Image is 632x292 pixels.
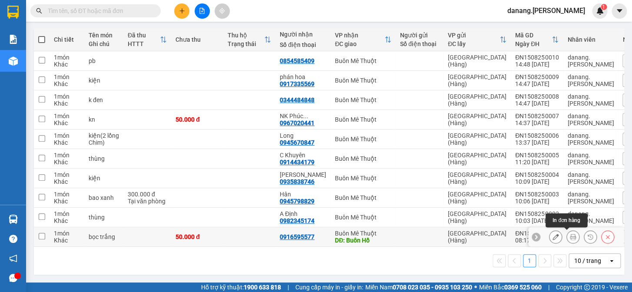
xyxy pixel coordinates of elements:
[280,73,326,80] div: phán hoa
[48,6,150,16] input: Tìm tên, số ĐT hoặc mã đơn
[89,233,119,240] div: bọc trắng
[54,139,80,146] div: Khác
[567,210,614,224] div: danang.thaison
[335,57,391,64] div: Buôn Mê Thuột
[7,7,96,37] div: [GEOGRAPHIC_DATA] (Hàng)
[89,214,119,221] div: thùng
[443,28,511,51] th: Toggle SortBy
[602,4,605,10] span: 1
[54,198,80,205] div: Khác
[567,93,614,107] div: danang.thaison
[102,7,176,28] div: Buôn Mê Thuột
[280,132,326,139] div: Long
[295,282,363,292] span: Cung cấp máy in - giấy in:
[54,210,80,217] div: 1 món
[89,77,119,84] div: kiện
[9,274,17,282] span: message
[54,93,80,100] div: 1 món
[280,210,326,217] div: A Định
[549,230,562,243] div: Sửa đơn hàng
[515,113,559,119] div: ĐN1508250007
[102,28,176,40] div: 0854585409
[548,282,549,292] span: |
[515,217,559,224] div: 10:03 [DATE]
[303,113,308,119] span: ...
[288,282,289,292] span: |
[615,7,623,15] span: caret-down
[331,28,396,51] th: Toggle SortBy
[89,194,119,201] div: bao xanh
[54,36,80,43] div: Chi tiết
[612,3,627,19] button: caret-down
[515,230,559,237] div: ĐN1508250001
[400,40,439,47] div: Số điện thoại
[567,132,614,146] div: danang.thaison
[54,119,80,126] div: Khác
[567,113,614,126] div: danang.thaison
[515,132,559,139] div: ĐN1508250006
[515,100,559,107] div: 14:47 [DATE]
[335,175,391,182] div: Buôn Mê Thuột
[89,32,119,39] div: Tên món
[89,57,119,64] div: pb
[280,171,326,178] div: hoàng vũ
[54,191,80,198] div: 1 món
[567,191,614,205] div: danang.thaison
[54,132,80,139] div: 1 món
[335,116,391,123] div: Buôn Mê Thuột
[280,159,314,166] div: 0914434179
[280,233,314,240] div: 0916595577
[100,46,111,55] span: CC
[479,282,542,292] span: Miền Bắc
[280,191,326,198] div: Hân
[54,178,80,185] div: Khác
[7,60,176,71] div: Tên hàng: pb ( : 1 )
[335,96,391,103] div: Buôn Mê Thuột
[515,40,552,47] div: Ngày ĐH
[448,210,506,224] div: [GEOGRAPHIC_DATA] (Hàng)
[335,136,391,143] div: Buôn Mê Thuột
[280,57,314,64] div: 0854585409
[280,96,314,103] div: 0344484848
[567,171,614,185] div: danang.thaison
[223,28,275,51] th: Toggle SortBy
[54,171,80,178] div: 1 món
[574,256,601,265] div: 10 / trang
[608,257,615,264] svg: open
[54,61,80,68] div: Khác
[128,40,160,47] div: HTTT
[54,100,80,107] div: Khác
[448,32,500,39] div: VP gửi
[448,113,506,126] div: [GEOGRAPHIC_DATA] (Hàng)
[567,36,614,43] div: Nhân viên
[89,155,119,162] div: thùng
[228,40,264,47] div: Trạng thái
[400,32,439,39] div: Người gửi
[448,93,506,107] div: [GEOGRAPHIC_DATA] (Hàng)
[546,213,587,227] div: In đơn hàng
[195,3,210,19] button: file-add
[219,8,225,14] span: aim
[515,61,559,68] div: 14:48 [DATE]
[9,35,18,44] img: solution-icon
[280,119,314,126] div: 0967020441
[54,113,80,119] div: 1 món
[515,54,559,61] div: ĐN1508250010
[128,198,167,205] div: Tại văn phòng
[175,116,219,123] div: 50.000 đ
[515,152,559,159] div: ĐN1508250005
[335,40,384,47] div: ĐC giao
[9,235,17,243] span: question-circle
[54,230,80,237] div: 1 món
[36,8,42,14] span: search
[515,119,559,126] div: 14:37 [DATE]
[515,80,559,87] div: 14:47 [DATE]
[448,40,500,47] div: ĐC lấy
[280,80,314,87] div: 0917335569
[523,254,536,267] button: 1
[515,139,559,146] div: 13:37 [DATE]
[89,40,119,47] div: Ghi chú
[9,215,18,224] img: warehouse-icon
[335,77,391,84] div: Buôn Mê Thuột
[175,233,219,240] div: 50.000 đ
